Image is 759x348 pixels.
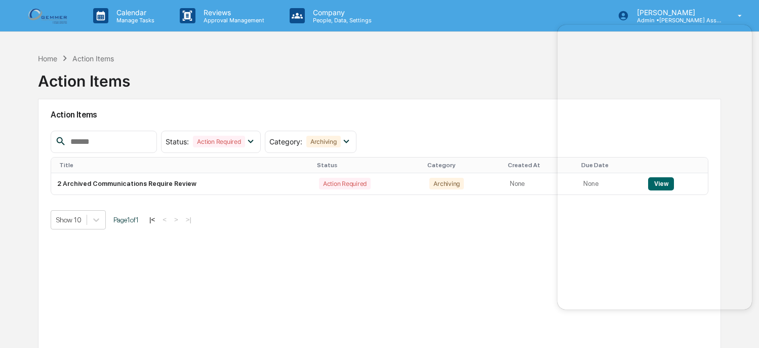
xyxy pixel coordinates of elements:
div: Category [427,162,500,169]
p: Reviews [195,8,269,17]
span: Page 1 of 1 [113,216,139,224]
button: |< [146,215,158,224]
div: Title [59,162,309,169]
div: Archiving [429,178,464,189]
iframe: Customer support window [557,25,752,310]
p: Approval Management [195,17,269,24]
img: logo [24,6,73,25]
td: 2 Archived Communications Require Review [51,173,313,195]
div: Home [38,54,57,63]
button: >| [183,215,194,224]
span: Category : [269,137,302,146]
div: Archiving [306,136,341,147]
h2: Action Items [51,110,708,120]
td: None [504,173,577,195]
p: Manage Tasks [108,17,159,24]
div: Action Items [72,54,114,63]
button: > [171,215,181,224]
iframe: Open customer support [727,315,754,342]
div: Status [317,162,420,169]
p: Company [305,8,377,17]
p: People, Data, Settings [305,17,377,24]
p: [PERSON_NAME] [629,8,723,17]
div: Created At [508,162,573,169]
div: Action Required [193,136,245,147]
div: Action Items [38,64,130,90]
div: Action Required [319,178,371,189]
button: < [159,215,170,224]
p: Admin • [PERSON_NAME] Asset Management [629,17,723,24]
p: Calendar [108,8,159,17]
span: Status : [166,137,189,146]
